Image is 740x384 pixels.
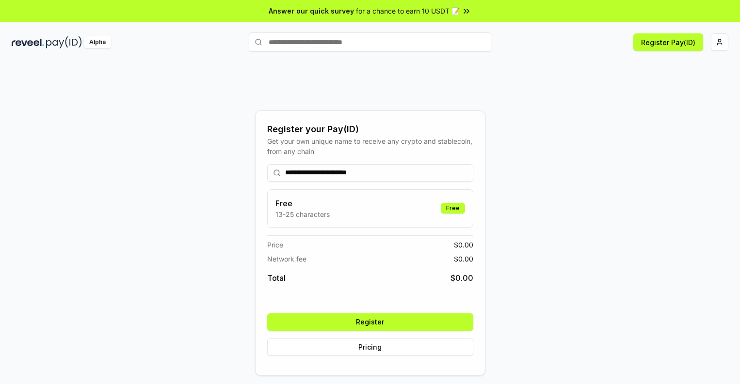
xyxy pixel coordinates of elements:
[267,272,286,284] span: Total
[84,36,111,48] div: Alpha
[267,254,306,264] span: Network fee
[275,198,330,209] h3: Free
[356,6,460,16] span: for a chance to earn 10 USDT 📝
[267,313,473,331] button: Register
[267,123,473,136] div: Register your Pay(ID)
[267,338,473,356] button: Pricing
[46,36,82,48] img: pay_id
[454,254,473,264] span: $ 0.00
[267,240,283,250] span: Price
[275,209,330,219] p: 13-25 characters
[12,36,44,48] img: reveel_dark
[450,272,473,284] span: $ 0.00
[269,6,354,16] span: Answer our quick survey
[454,240,473,250] span: $ 0.00
[441,203,465,214] div: Free
[633,33,703,51] button: Register Pay(ID)
[267,136,473,156] div: Get your own unique name to receive any crypto and stablecoin, from any chain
